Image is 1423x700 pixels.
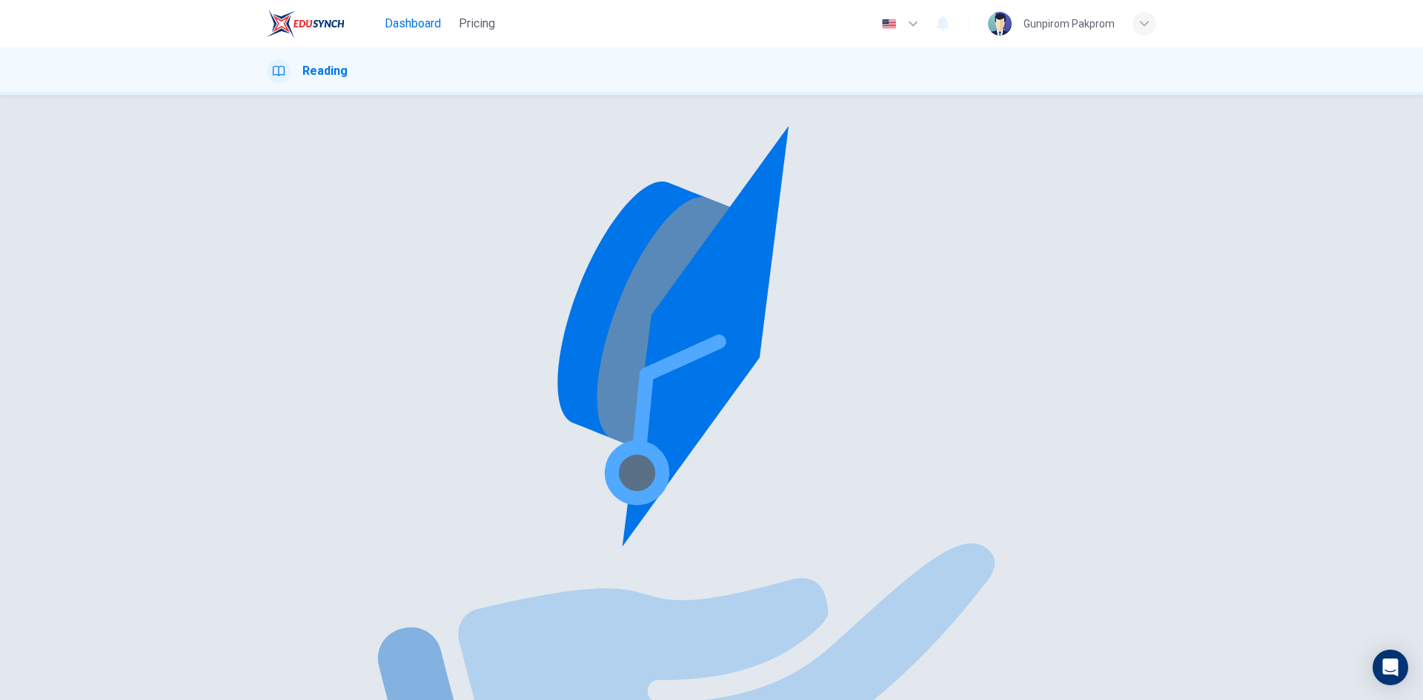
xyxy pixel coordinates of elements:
[459,15,495,33] span: Pricing
[267,9,345,39] img: EduSynch logo
[1373,650,1408,685] div: Open Intercom Messenger
[302,62,348,80] h1: Reading
[988,12,1012,36] img: Profile picture
[1024,15,1115,33] div: Gunpirom Pakprom
[267,9,379,39] a: EduSynch logo
[379,10,447,37] button: Dashboard
[385,15,441,33] span: Dashboard
[453,10,501,37] button: Pricing
[880,19,898,30] img: en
